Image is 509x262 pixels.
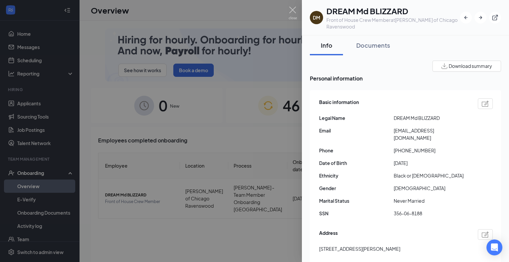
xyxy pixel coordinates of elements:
[449,63,492,70] span: Download summary
[319,197,394,204] span: Marital Status
[394,197,468,204] span: Never Married
[319,127,394,134] span: Email
[477,14,484,21] svg: ArrowRight
[356,41,390,49] div: Documents
[319,114,394,122] span: Legal Name
[489,12,501,24] button: ExternalLink
[394,127,468,141] span: [EMAIL_ADDRESS][DOMAIN_NAME]
[475,12,486,24] button: ArrowRight
[432,61,501,72] button: Download summary
[394,172,468,179] span: Black or [DEMOGRAPHIC_DATA]
[486,239,502,255] div: Open Intercom Messenger
[316,41,336,49] div: Info
[326,17,460,30] div: Front of House Crew Member at [PERSON_NAME] of Chicago Ravenswood
[319,245,400,252] span: [STREET_ADDRESS][PERSON_NAME]
[394,210,468,217] span: 356-06-8188
[394,159,468,167] span: [DATE]
[492,14,498,21] svg: ExternalLink
[394,184,468,192] span: [DEMOGRAPHIC_DATA]
[394,114,468,122] span: DREAM Md BLIZZARD
[319,147,394,154] span: Phone
[319,229,338,240] span: Address
[313,14,320,21] div: DM
[319,210,394,217] span: SSN
[319,159,394,167] span: Date of Birth
[310,74,501,82] span: Personal information
[319,98,359,109] span: Basic information
[394,147,468,154] span: [PHONE_NUMBER]
[463,14,469,21] svg: ArrowLeftNew
[460,12,472,24] button: ArrowLeftNew
[319,172,394,179] span: Ethnicity
[326,5,460,17] h1: DREAM Md BLIZZARD
[319,184,394,192] span: Gender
